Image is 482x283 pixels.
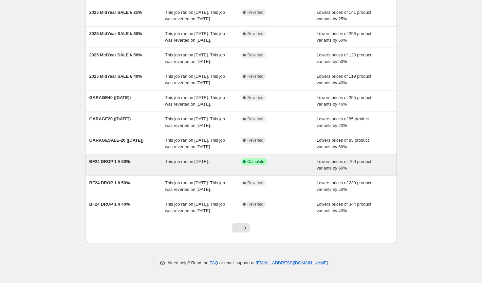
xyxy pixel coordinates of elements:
span: Lowers prices of 255 product variants by 40% [317,95,371,107]
span: Lowers prices of 120 product variants by 50% [317,52,371,64]
span: This job ran on [DATE]. This job was reverted on [DATE]. [165,116,225,128]
span: This job ran on [DATE]. This job was reverted on [DATE]. [165,52,225,64]
span: GARAGE40 ([DATE]) [89,95,131,100]
span: This job ran on [DATE]. This job was reverted on [DATE]. [165,202,225,213]
span: 2025 MidYear SALE // 25% [89,10,142,15]
span: This job ran on [DATE]. This job was reverted on [DATE]. [165,74,225,85]
span: BF24 DROP 1 // 60% [89,159,130,164]
span: Lowers prices of 141 product variants by 25% [317,10,371,21]
span: GARAGESALE-20 ([DATE]) [89,138,144,143]
span: GARAGE20 ([DATE]) [89,116,131,121]
span: BF24 DROP 1 // 40% [89,202,130,207]
span: Lowers prices of 119 product variants by 40% [317,74,371,85]
span: Lowers prices of 239 product variants by 50% [317,180,371,192]
span: or email support at [218,260,256,265]
span: Reverted [248,202,264,207]
span: This job ran on [DATE]. This job was reverted on [DATE]. [165,138,225,149]
span: Reverted [248,95,264,100]
a: [EMAIL_ADDRESS][DOMAIN_NAME] [256,260,328,265]
span: Lowers prices of 344 product variants by 40% [317,202,371,213]
span: Need help? Read the [168,260,210,265]
span: Reverted [248,52,264,58]
span: Reverted [248,138,264,143]
span: This job ran on [DATE]. This job was reverted on [DATE]. [165,10,225,21]
span: Lowers prices of 85 product variants by 20% [317,116,369,128]
a: FAQ [210,260,218,265]
span: Reverted [248,180,264,186]
span: Complete [248,159,264,164]
span: Reverted [248,31,264,36]
span: Reverted [248,10,264,15]
span: Lowers prices of 769 product variants by 60% [317,159,371,171]
span: Reverted [248,74,264,79]
span: This job ran on [DATE]. [165,159,209,164]
span: 2025 MidYear SALE // 60% [89,31,142,36]
nav: Pagination [232,223,250,232]
span: This job ran on [DATE]. This job was reverted on [DATE]. [165,180,225,192]
span: Reverted [248,116,264,122]
span: 2025 MidYear SALE // 40% [89,74,142,79]
span: Lowers prices of 298 product variants by 60% [317,31,371,43]
span: This job ran on [DATE]. This job was reverted on [DATE]. [165,31,225,43]
button: Next [241,223,250,232]
span: This job ran on [DATE]. This job was reverted on [DATE]. [165,95,225,107]
span: 2025 MidYear SALE // 50% [89,52,142,57]
span: Lowers prices of 85 product variants by 69% [317,138,369,149]
span: BF24 DROP 1 // 50% [89,180,130,185]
